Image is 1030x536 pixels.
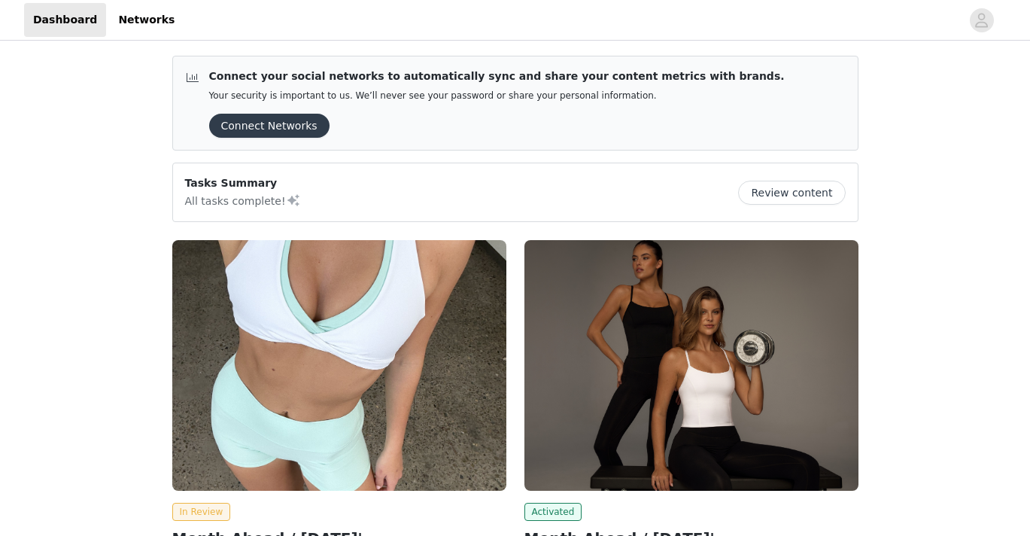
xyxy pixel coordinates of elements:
img: Muscle Republic [172,240,506,491]
span: Activated [524,503,582,521]
p: Connect your social networks to automatically sync and share your content metrics with brands. [209,69,785,84]
img: Muscle Republic [524,240,858,491]
button: Connect Networks [209,114,330,138]
a: Dashboard [24,3,106,37]
p: All tasks complete! [185,191,301,209]
div: avatar [974,8,989,32]
a: Networks [109,3,184,37]
p: Tasks Summary [185,175,301,191]
span: In Review [172,503,231,521]
p: Your security is important to us. We’ll never see your password or share your personal information. [209,90,785,102]
button: Review content [738,181,845,205]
